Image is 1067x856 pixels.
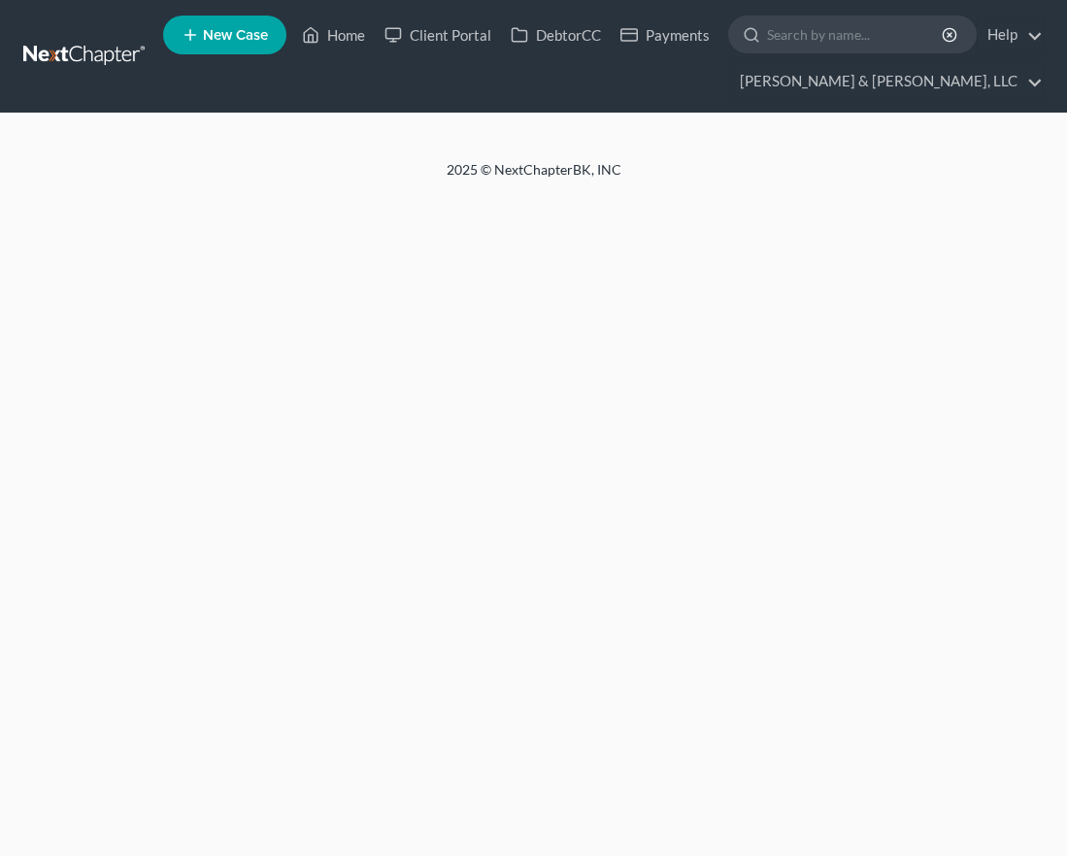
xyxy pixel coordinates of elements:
[767,16,945,52] input: Search by name...
[375,17,501,52] a: Client Portal
[978,17,1043,52] a: Help
[203,28,268,43] span: New Case
[292,17,375,52] a: Home
[611,17,719,52] a: Payments
[730,64,1043,99] a: [PERSON_NAME] & [PERSON_NAME], LLC
[501,17,611,52] a: DebtorCC
[68,160,1000,195] div: 2025 © NextChapterBK, INC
